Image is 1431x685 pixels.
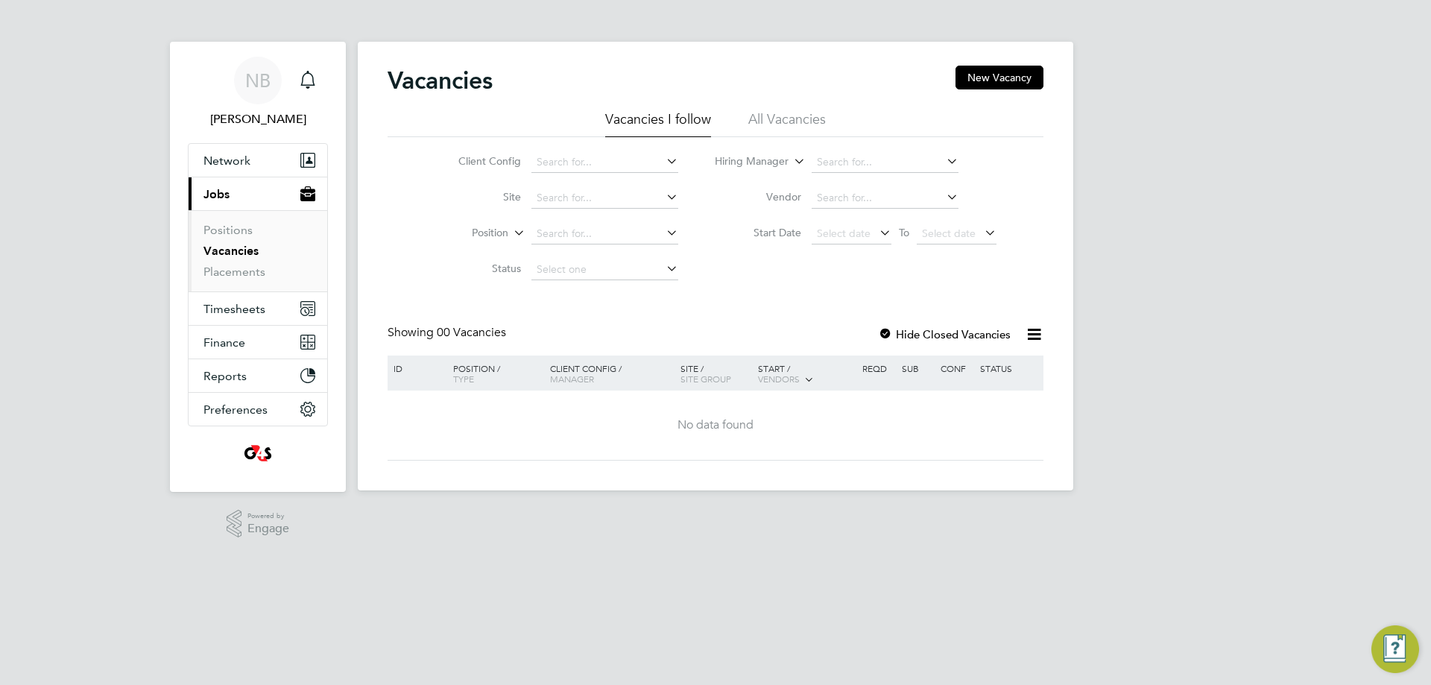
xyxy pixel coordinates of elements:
[754,356,859,393] div: Start /
[680,373,731,385] span: Site Group
[188,110,328,128] span: Nathan Burden
[453,373,474,385] span: Type
[812,188,958,209] input: Search for...
[1371,625,1419,673] button: Engage Resource Center
[715,226,801,239] label: Start Date
[894,223,914,242] span: To
[203,265,265,279] a: Placements
[605,110,711,137] li: Vacancies I follow
[189,177,327,210] button: Jobs
[546,356,677,391] div: Client Config /
[550,373,594,385] span: Manager
[189,144,327,177] button: Network
[203,244,259,258] a: Vacancies
[531,259,678,280] input: Select one
[227,510,290,538] a: Powered byEngage
[240,441,276,465] img: g4s4-logo-retina.png
[817,227,871,240] span: Select date
[189,292,327,325] button: Timesheets
[390,417,1041,433] div: No data found
[812,152,958,173] input: Search for...
[677,356,755,391] div: Site /
[442,356,546,391] div: Position /
[531,224,678,244] input: Search for...
[922,227,976,240] span: Select date
[715,190,801,203] label: Vendor
[435,262,521,275] label: Status
[437,325,506,340] span: 00 Vacancies
[203,223,253,237] a: Positions
[423,226,508,241] label: Position
[189,393,327,426] button: Preferences
[748,110,826,137] li: All Vacancies
[203,369,247,383] span: Reports
[203,335,245,350] span: Finance
[170,42,346,492] nav: Main navigation
[955,66,1043,89] button: New Vacancy
[898,356,937,381] div: Sub
[188,57,328,128] a: NB[PERSON_NAME]
[435,154,521,168] label: Client Config
[390,356,442,381] div: ID
[203,187,230,201] span: Jobs
[703,154,789,169] label: Hiring Manager
[878,327,1011,341] label: Hide Closed Vacancies
[937,356,976,381] div: Conf
[388,325,509,341] div: Showing
[203,154,250,168] span: Network
[435,190,521,203] label: Site
[388,66,493,95] h2: Vacancies
[245,71,271,90] span: NB
[758,373,800,385] span: Vendors
[859,356,897,381] div: Reqd
[203,403,268,417] span: Preferences
[247,523,289,535] span: Engage
[531,152,678,173] input: Search for...
[188,441,328,465] a: Go to home page
[531,188,678,209] input: Search for...
[189,326,327,359] button: Finance
[203,302,265,316] span: Timesheets
[247,510,289,523] span: Powered by
[189,359,327,392] button: Reports
[976,356,1041,381] div: Status
[189,210,327,291] div: Jobs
